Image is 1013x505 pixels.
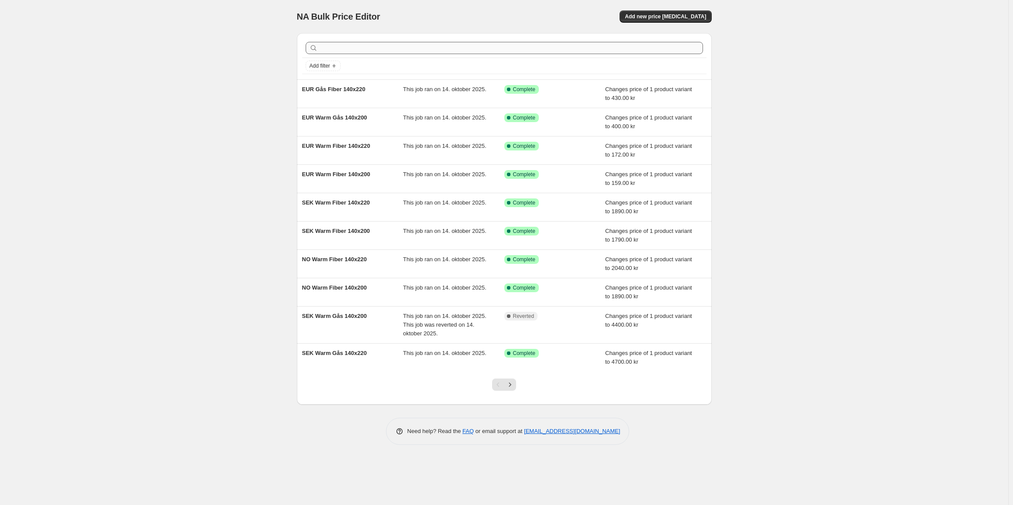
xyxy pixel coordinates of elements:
button: Add filter [306,61,341,71]
span: This job ran on 14. oktober 2025. [403,143,486,149]
span: Complete [513,228,535,235]
span: SEK Warm Gås 140x220 [302,350,367,356]
span: Changes price of 1 product variant to 4400.00 kr [605,313,692,328]
span: This job ran on 14. oktober 2025. This job was reverted on 14. oktober 2025. [403,313,486,337]
span: Complete [513,143,535,150]
span: Complete [513,86,535,93]
span: Changes price of 1 product variant to 172.00 kr [605,143,692,158]
span: NO Warm Fiber 140x200 [302,284,367,291]
span: Complete [513,114,535,121]
span: This job ran on 14. oktober 2025. [403,199,486,206]
span: EUR Warm Fiber 140x220 [302,143,370,149]
span: This job ran on 14. oktober 2025. [403,350,486,356]
span: NA Bulk Price Editor [297,12,380,21]
button: Add new price [MEDICAL_DATA] [620,10,711,23]
a: [EMAIL_ADDRESS][DOMAIN_NAME] [524,428,620,434]
span: Changes price of 1 product variant to 1890.00 kr [605,199,692,215]
span: Need help? Read the [407,428,463,434]
span: SEK Warm Fiber 140x200 [302,228,370,234]
span: Complete [513,171,535,178]
span: This job ran on 14. oktober 2025. [403,256,486,263]
button: Next [504,379,516,391]
span: EUR Warm Fiber 140x200 [302,171,370,177]
span: Changes price of 1 product variant to 400.00 kr [605,114,692,130]
span: This job ran on 14. oktober 2025. [403,114,486,121]
span: Changes price of 1 product variant to 4700.00 kr [605,350,692,365]
span: Complete [513,256,535,263]
span: This job ran on 14. oktober 2025. [403,284,486,291]
span: This job ran on 14. oktober 2025. [403,171,486,177]
a: FAQ [462,428,474,434]
nav: Pagination [492,379,516,391]
span: This job ran on 14. oktober 2025. [403,86,486,92]
span: SEK Warm Gås 140x200 [302,313,367,319]
span: SEK Warm Fiber 140x220 [302,199,370,206]
span: Add new price [MEDICAL_DATA] [625,13,706,20]
span: Reverted [513,313,534,320]
span: Changes price of 1 product variant to 159.00 kr [605,171,692,186]
span: NO Warm Fiber 140x220 [302,256,367,263]
span: or email support at [474,428,524,434]
span: Changes price of 1 product variant to 430.00 kr [605,86,692,101]
span: Changes price of 1 product variant to 2040.00 kr [605,256,692,271]
span: Complete [513,284,535,291]
span: EUR Gås Fiber 140x220 [302,86,365,92]
span: EUR Warm Gås 140x200 [302,114,367,121]
span: This job ran on 14. oktober 2025. [403,228,486,234]
span: Changes price of 1 product variant to 1790.00 kr [605,228,692,243]
span: Complete [513,350,535,357]
span: Changes price of 1 product variant to 1890.00 kr [605,284,692,300]
span: Complete [513,199,535,206]
span: Add filter [310,62,330,69]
